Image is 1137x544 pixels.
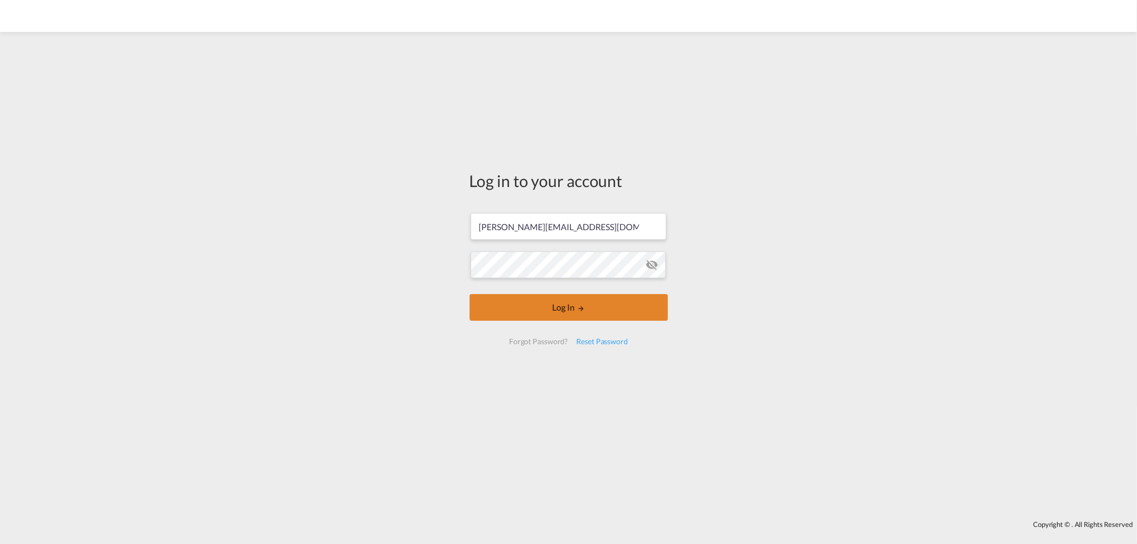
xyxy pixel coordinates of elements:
[572,332,632,351] div: Reset Password
[470,294,668,321] button: LOGIN
[471,213,666,240] input: Enter email/phone number
[646,258,658,271] md-icon: icon-eye-off
[470,169,668,192] div: Log in to your account
[505,332,572,351] div: Forgot Password?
